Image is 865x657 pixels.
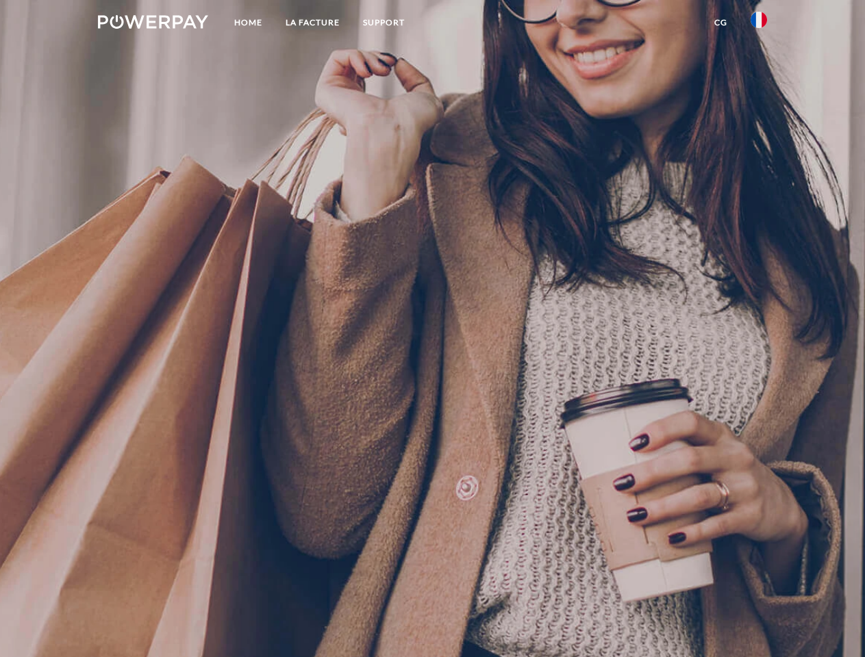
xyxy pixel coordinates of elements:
[274,10,351,35] a: LA FACTURE
[223,10,274,35] a: Home
[703,10,739,35] a: CG
[351,10,416,35] a: Support
[98,15,208,29] img: logo-powerpay-white.svg
[751,12,767,28] img: fr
